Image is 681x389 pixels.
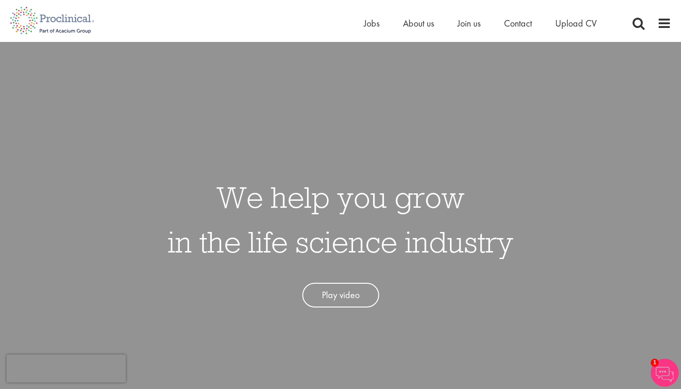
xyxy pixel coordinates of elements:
[403,17,434,29] a: About us
[504,17,532,29] a: Contact
[457,17,481,29] a: Join us
[168,175,513,264] h1: We help you grow in the life science industry
[364,17,380,29] a: Jobs
[651,359,659,367] span: 1
[302,283,379,307] a: Play video
[651,359,679,387] img: Chatbot
[555,17,597,29] a: Upload CV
